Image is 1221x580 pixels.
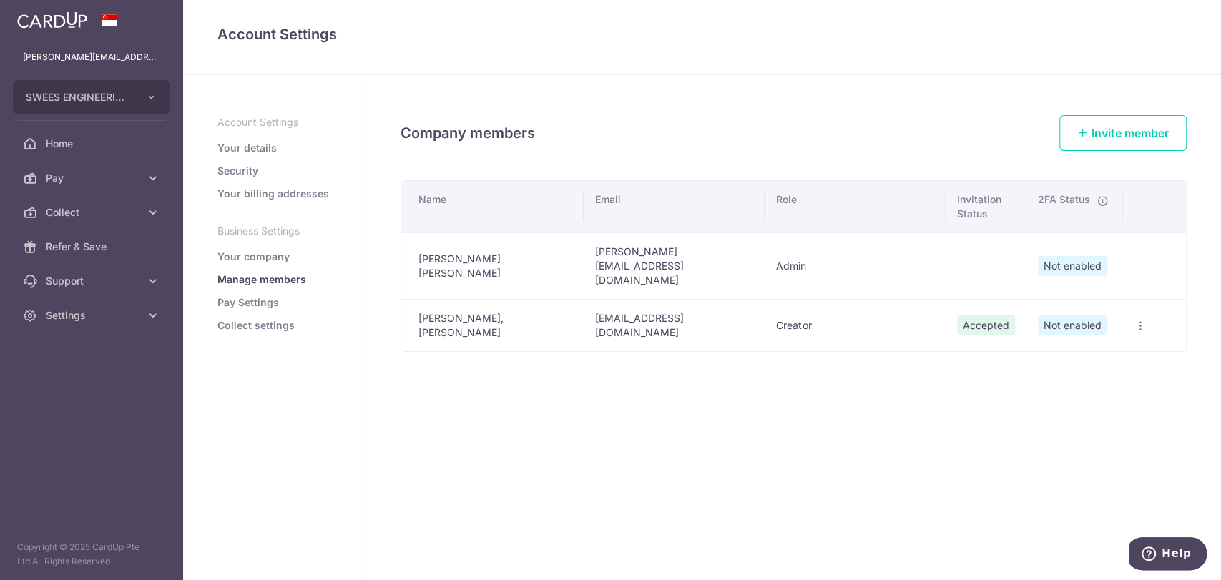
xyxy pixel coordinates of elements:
[46,205,140,220] span: Collect
[217,250,290,264] a: Your company
[32,10,62,23] span: Help
[46,171,140,185] span: Pay
[765,232,946,299] td: Admin
[1129,537,1207,573] iframe: Opens a widget where you can find more information
[401,232,584,299] td: [PERSON_NAME] [PERSON_NAME]
[46,240,140,254] span: Refer & Save
[17,11,87,29] img: CardUp
[946,181,1026,232] th: Invitation Status
[217,187,329,201] a: Your billing addresses
[46,274,140,288] span: Support
[584,299,765,351] td: [EMAIL_ADDRESS][DOMAIN_NAME]
[217,115,331,129] p: Account Settings
[217,295,279,310] a: Pay Settings
[401,181,584,232] th: Name
[217,164,258,178] a: Security
[1059,115,1187,151] a: Invite member
[401,122,535,144] h4: Company members
[765,299,946,351] td: Creator
[13,80,170,114] button: SWEES ENGINEERING CO (PTE.) LTD.
[401,299,584,351] td: [PERSON_NAME], [PERSON_NAME]
[217,224,331,238] p: Business Settings
[217,272,306,287] a: Manage members
[1038,315,1107,335] span: Not enabled
[46,308,140,323] span: Settings
[217,141,277,155] a: Your details
[1092,126,1169,140] span: Invite member
[584,232,765,299] td: [PERSON_NAME][EMAIL_ADDRESS][DOMAIN_NAME]
[957,315,1015,335] span: Accepted
[23,50,160,64] p: [PERSON_NAME][EMAIL_ADDRESS][DOMAIN_NAME]
[584,181,765,232] th: Email
[217,23,1187,46] h4: Account Settings
[46,137,140,151] span: Home
[1026,181,1123,232] th: 2FA Status
[26,90,132,104] span: SWEES ENGINEERING CO (PTE.) LTD.
[1038,256,1107,276] span: Not enabled
[765,181,946,232] th: Role
[217,318,295,333] a: Collect settings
